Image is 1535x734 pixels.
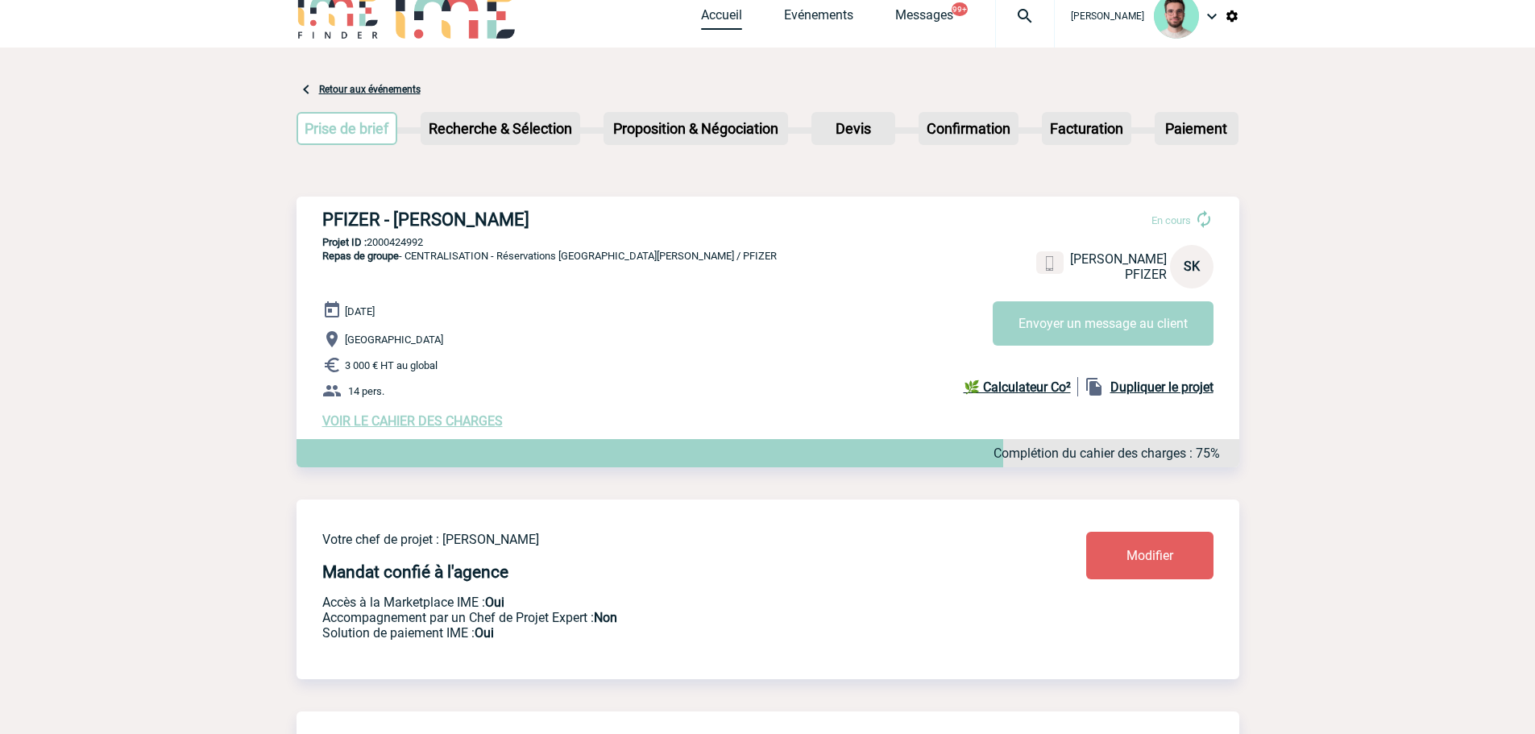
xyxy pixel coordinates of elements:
[1043,114,1130,143] p: Facturation
[319,84,421,95] a: Retour aux événements
[322,236,367,248] b: Projet ID :
[1125,267,1167,282] span: PFIZER
[345,359,438,371] span: 3 000 € HT au global
[895,7,953,30] a: Messages
[345,305,375,317] span: [DATE]
[605,114,786,143] p: Proposition & Négociation
[322,610,991,625] p: Prestation payante
[475,625,494,641] b: Oui
[1184,259,1200,274] span: SK
[993,301,1213,346] button: Envoyer un message au client
[322,413,503,429] a: VOIR LE CAHIER DES CHARGES
[813,114,894,143] p: Devis
[1043,256,1057,271] img: portable.png
[1085,377,1104,396] img: file_copy-black-24dp.png
[485,595,504,610] b: Oui
[422,114,579,143] p: Recherche & Sélection
[322,250,399,262] span: Repas de groupe
[297,236,1239,248] p: 2000424992
[322,562,508,582] h4: Mandat confié à l'agence
[1070,251,1167,267] span: [PERSON_NAME]
[322,595,991,610] p: Accès à la Marketplace IME :
[594,610,617,625] b: Non
[322,625,991,641] p: Conformité aux process achat client, Prise en charge de la facturation, Mutualisation de plusieur...
[952,2,968,16] button: 99+
[348,385,384,397] span: 14 pers.
[1156,114,1237,143] p: Paiement
[322,250,777,262] span: - CENTRALISATION - Réservations [GEOGRAPHIC_DATA][PERSON_NAME] / PFIZER
[298,114,396,143] p: Prise de brief
[920,114,1017,143] p: Confirmation
[322,209,806,230] h3: PFIZER - [PERSON_NAME]
[1151,214,1191,226] span: En cours
[784,7,853,30] a: Evénements
[1071,10,1144,22] span: [PERSON_NAME]
[1110,379,1213,395] b: Dupliquer le projet
[701,7,742,30] a: Accueil
[964,379,1071,395] b: 🌿 Calculateur Co²
[345,334,443,346] span: [GEOGRAPHIC_DATA]
[964,377,1078,396] a: 🌿 Calculateur Co²
[1126,548,1173,563] span: Modifier
[322,532,991,547] p: Votre chef de projet : [PERSON_NAME]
